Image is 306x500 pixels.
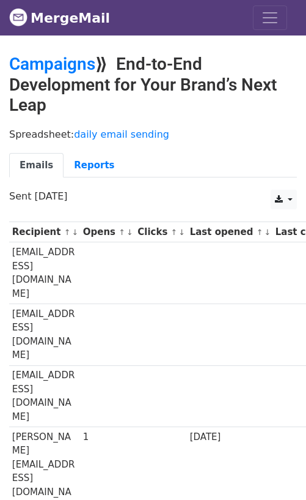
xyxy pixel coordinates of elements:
a: ↓ [126,228,133,237]
a: Campaigns [9,54,95,74]
a: ↑ [171,228,178,237]
a: Reports [64,153,125,178]
th: Clicks [134,222,186,242]
a: ↑ [64,228,71,237]
a: ↓ [264,228,271,237]
a: MergeMail [9,5,110,31]
a: ↑ [257,228,263,237]
th: Recipient [9,222,80,242]
a: daily email sending [74,129,169,140]
a: ↑ [118,228,125,237]
th: Last opened [187,222,272,242]
div: [DATE] [190,430,269,444]
td: [EMAIL_ADDRESS][DOMAIN_NAME] [9,242,80,304]
th: Opens [80,222,135,242]
p: Sent [DATE] [9,190,297,203]
div: 1 [83,430,132,444]
a: Emails [9,153,64,178]
button: Toggle navigation [253,6,287,30]
p: Spreadsheet: [9,128,297,141]
td: [EMAIL_ADDRESS][DOMAIN_NAME] [9,304,80,365]
a: ↓ [71,228,78,237]
h2: ⟫ End-to-End Development for Your Brand’s Next Leap [9,54,297,116]
img: MergeMail logo [9,8,27,26]
td: [EMAIL_ADDRESS][DOMAIN_NAME] [9,365,80,427]
a: ↓ [178,228,185,237]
